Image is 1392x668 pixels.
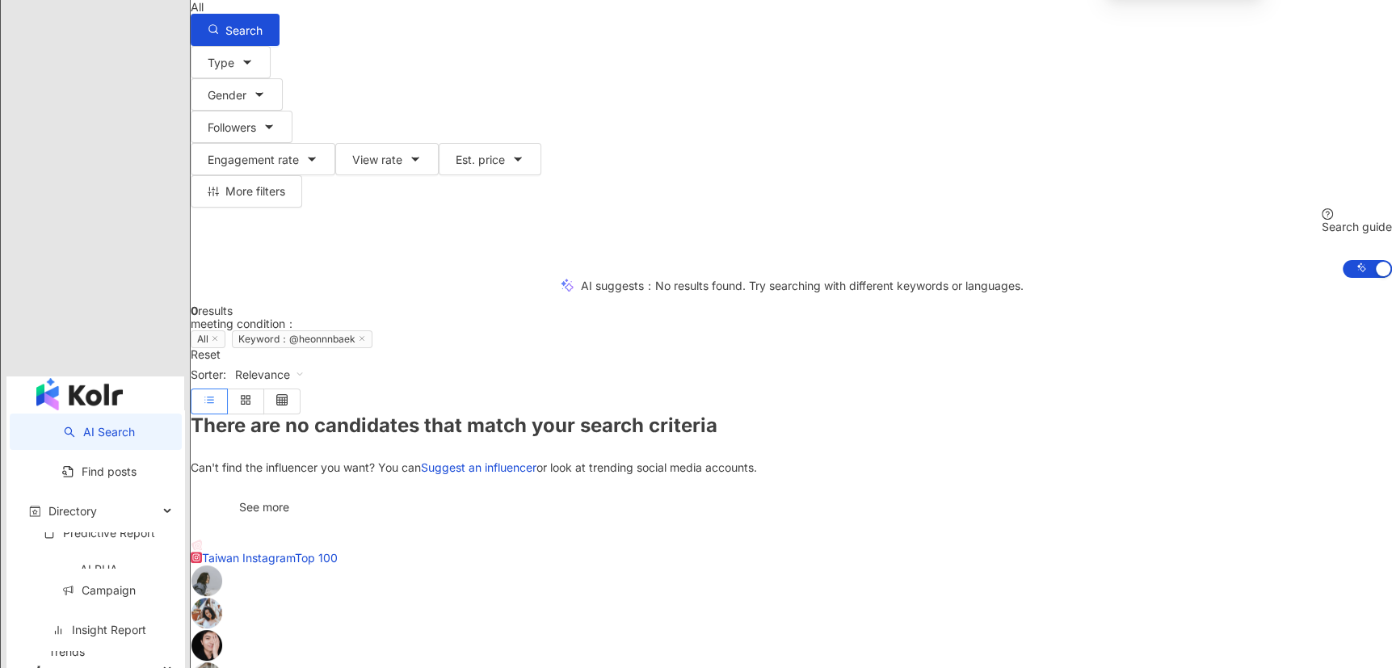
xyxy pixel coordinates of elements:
[29,526,169,587] a: Predictive ReportALPHA
[208,121,256,134] span: Followers
[456,153,505,166] span: Est. price
[62,583,136,597] a: Campaign
[191,78,283,111] button: Gender
[191,597,223,629] img: KOL Avatar
[191,461,1392,474] p: Can't find the influencer you want? You can or look at trending social media accounts.
[48,493,97,529] span: Directory
[208,57,234,69] span: Type
[352,153,402,166] span: View rate
[191,348,1392,361] div: Reset
[191,305,1392,317] div: results
[421,460,536,474] a: Suggest an influencer
[191,46,271,78] button: Type
[1322,208,1333,220] span: question-circle
[581,279,1024,292] div: AI suggests ：
[191,175,302,208] button: More filters
[439,143,541,175] button: Est. price
[235,362,305,388] span: Relevance
[53,623,146,636] a: Insight Report
[191,111,292,143] button: Followers
[191,304,198,317] span: 0
[191,361,1392,389] div: Sorter:
[191,143,335,175] button: Engagement rate
[228,498,301,516] span: See more
[191,565,223,597] img: KOL Avatar
[62,464,137,478] a: Find posts
[225,185,285,198] span: More filters
[225,24,263,37] span: Search
[191,552,338,565] div: Taiwan Instagram Top 100
[191,317,296,330] span: meeting condition ：
[36,378,123,410] img: logo
[208,89,246,102] span: Gender
[655,279,1024,292] span: No results found. Try searching with different keywords or languages.
[191,14,280,46] button: Search
[335,143,439,175] button: View rate
[232,330,372,348] span: Keyword：@heonnnbaek
[191,330,225,348] span: All
[191,414,1392,437] h2: There are no candidates that match your search criteria
[64,425,135,439] a: searchAI Search
[1322,221,1392,233] div: Search guide
[191,1,1392,14] div: All
[208,153,299,166] span: Engagement rate
[191,629,223,662] img: KOL Avatar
